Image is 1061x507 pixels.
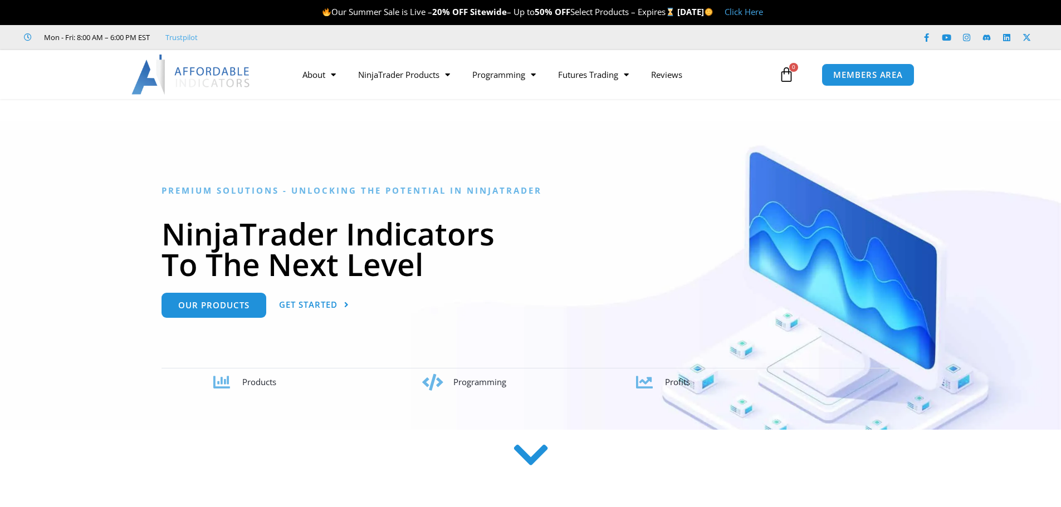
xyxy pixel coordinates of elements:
[665,376,690,387] span: Profits
[789,63,798,72] span: 0
[279,301,338,309] span: Get Started
[453,376,506,387] span: Programming
[833,71,903,79] span: MEMBERS AREA
[666,8,674,16] img: ⌛
[461,62,547,87] a: Programming
[762,58,811,91] a: 0
[41,31,150,44] span: Mon - Fri: 8:00 AM – 6:00 PM EST
[279,293,349,318] a: Get Started
[242,376,276,387] span: Products
[291,62,776,87] nav: Menu
[547,62,640,87] a: Futures Trading
[677,6,713,17] strong: [DATE]
[165,31,198,44] a: Trustpilot
[322,8,331,16] img: 🔥
[822,63,915,86] a: MEMBERS AREA
[291,62,347,87] a: About
[725,6,763,17] a: Click Here
[178,301,250,309] span: Our Products
[432,6,468,17] strong: 20% OFF
[640,62,693,87] a: Reviews
[535,6,570,17] strong: 50% OFF
[705,8,713,16] img: 🌞
[162,185,899,196] h6: Premium Solutions - Unlocking the Potential in NinjaTrader
[470,6,507,17] strong: Sitewide
[131,55,251,95] img: LogoAI | Affordable Indicators – NinjaTrader
[162,218,899,279] h1: NinjaTrader Indicators To The Next Level
[162,293,266,318] a: Our Products
[322,6,677,17] span: Our Summer Sale is Live – – Up to Select Products – Expires
[347,62,461,87] a: NinjaTrader Products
